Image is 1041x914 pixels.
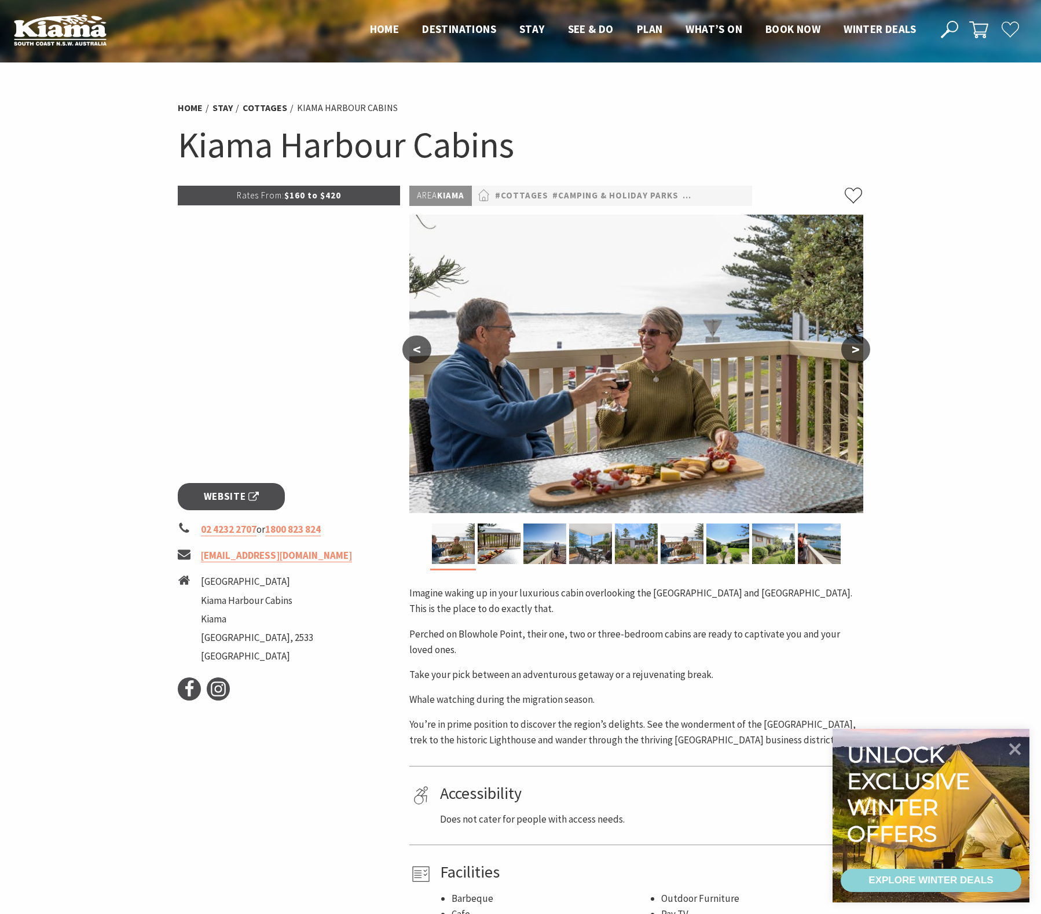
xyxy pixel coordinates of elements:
[417,190,437,201] span: Area
[686,22,742,36] span: What’s On
[201,593,313,609] li: Kiama Harbour Cabins
[798,524,841,564] img: Large deck, harbour views, couple
[440,784,859,804] h4: Accessibility
[440,863,859,882] h4: Facilities
[265,523,321,536] a: 1800 823 824
[237,190,284,201] span: Rates From:
[432,524,475,564] img: Couple toast
[201,611,313,627] li: Kiama
[402,336,431,363] button: <
[201,549,352,562] a: [EMAIL_ADDRESS][DOMAIN_NAME]
[478,524,520,564] img: Deck ocean view
[201,630,313,646] li: [GEOGRAPHIC_DATA], 2533
[422,22,496,36] span: Destinations
[358,20,928,39] nav: Main Menu
[661,524,703,564] img: Couple toast
[243,102,287,114] a: Cottages
[370,22,399,36] span: Home
[569,524,612,564] img: Private balcony, ocean views
[841,336,870,363] button: >
[204,489,259,504] span: Website
[440,812,859,827] p: Does not cater for people with access needs.
[495,189,548,203] a: #Cottages
[552,189,679,203] a: #Camping & Holiday Parks
[844,22,916,36] span: Winter Deals
[615,524,658,564] img: Exterior at Kiama Harbour Cabins
[847,742,975,847] div: Unlock exclusive winter offers
[212,102,233,114] a: Stay
[409,215,863,513] img: Couple toast
[201,574,313,589] li: [GEOGRAPHIC_DATA]
[706,524,749,564] img: Kiama Harbour Cabins
[178,522,400,537] li: or
[519,22,545,36] span: Stay
[661,891,859,906] li: Outdoor Furniture
[409,626,863,658] p: Perched on Blowhole Point, their one, two or three-bedroom cabins are ready to captivate you and ...
[178,483,285,510] a: Website
[14,14,107,46] img: Kiama Logo
[752,524,795,564] img: Side cabin
[297,101,398,116] li: Kiama Harbour Cabins
[841,869,1021,892] a: EXPLORE WINTER DEALS
[765,22,820,36] span: Book now
[409,717,863,748] p: You’re in prime position to discover the region’s delights. See the wonderment of the [GEOGRAPHIC...
[409,585,863,617] p: Imagine waking up in your luxurious cabin overlooking the [GEOGRAPHIC_DATA] and [GEOGRAPHIC_DATA]...
[637,22,663,36] span: Plan
[409,186,472,206] p: Kiama
[409,692,863,707] p: Whale watching during the migration season.
[868,869,993,892] div: EXPLORE WINTER DEALS
[201,523,256,536] a: 02 4232 2707
[409,667,863,683] p: Take your pick between an adventurous getaway or a rejuvenating break.
[683,189,763,203] a: #Self Contained
[523,524,566,564] img: Large deck harbour
[178,102,203,114] a: Home
[568,22,614,36] span: See & Do
[178,186,400,205] p: $160 to $420
[178,121,863,168] h1: Kiama Harbour Cabins
[452,891,650,906] li: Barbeque
[201,648,313,664] li: [GEOGRAPHIC_DATA]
